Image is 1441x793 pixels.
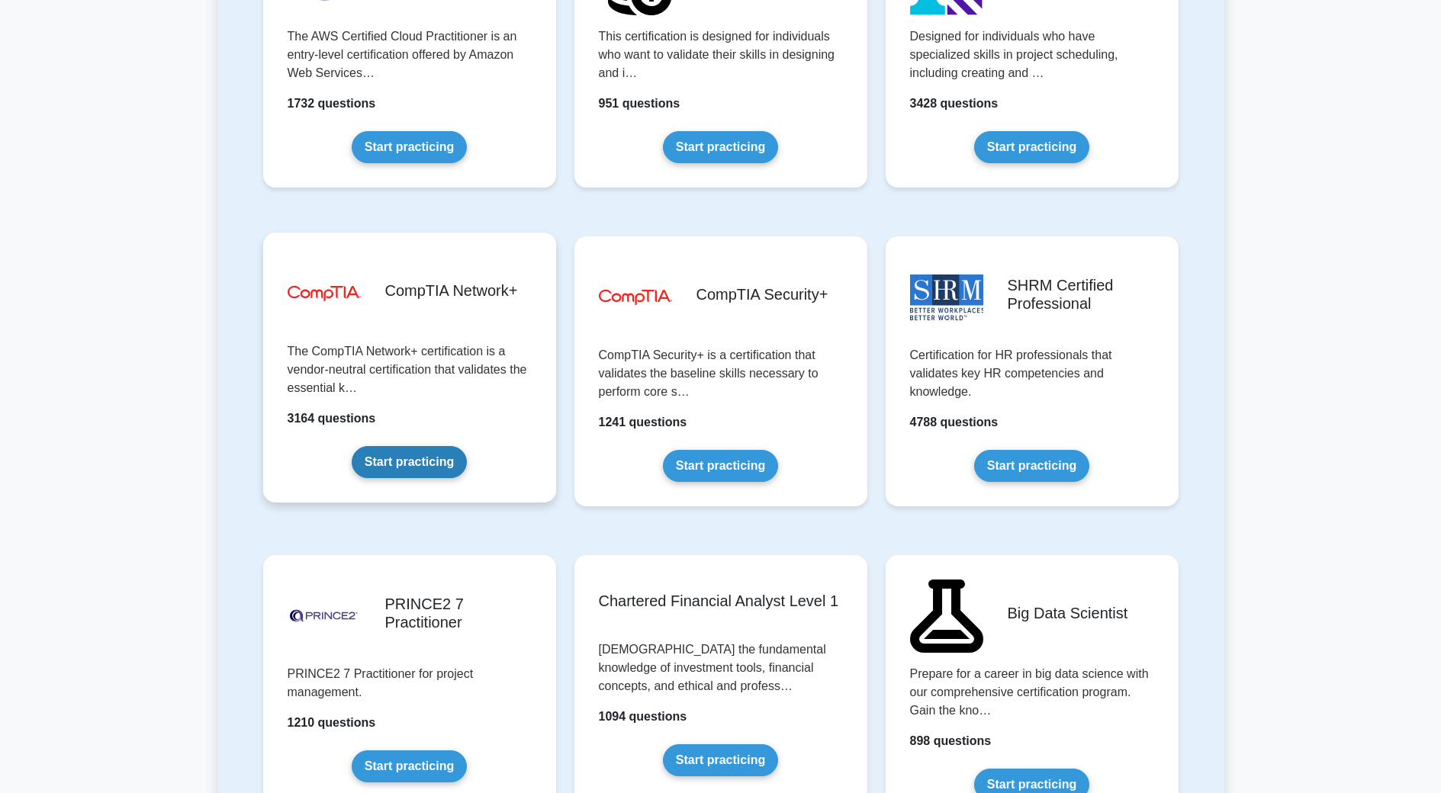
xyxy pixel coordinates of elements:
[352,131,467,163] a: Start practicing
[352,750,467,782] a: Start practicing
[663,744,778,776] a: Start practicing
[663,450,778,482] a: Start practicing
[663,131,778,163] a: Start practicing
[352,446,467,478] a: Start practicing
[974,450,1089,482] a: Start practicing
[974,131,1089,163] a: Start practicing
